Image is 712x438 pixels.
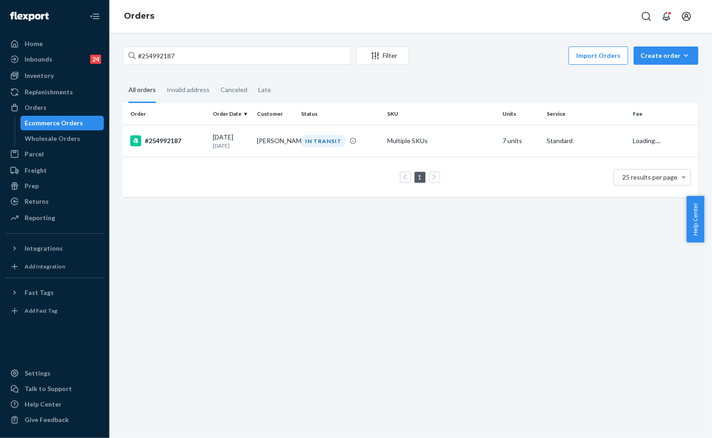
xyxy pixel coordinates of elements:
[686,196,704,242] button: Help Center
[25,71,54,80] div: Inventory
[253,125,297,157] td: [PERSON_NAME]
[124,11,154,21] a: Orders
[90,55,101,64] div: 24
[123,103,209,125] th: Order
[677,7,696,26] button: Open account menu
[209,103,253,125] th: Order Date
[5,259,104,274] a: Add Integration
[5,304,104,318] a: Add Fast Tag
[384,103,499,125] th: SKU
[5,179,104,193] a: Prep
[213,133,250,149] div: [DATE]
[5,163,104,178] a: Freight
[5,68,104,83] a: Inventory
[25,415,69,424] div: Give Feedback
[5,194,104,209] a: Returns
[25,400,61,409] div: Help Center
[258,78,271,102] div: Late
[25,166,47,175] div: Freight
[25,384,72,393] div: Talk to Support
[25,149,44,159] div: Parcel
[25,197,49,206] div: Returns
[416,173,424,181] a: Page 1 is your current page
[547,136,625,145] p: Standard
[25,213,55,222] div: Reporting
[20,131,104,146] a: Wholesale Orders
[623,173,678,181] span: 25 results per page
[25,103,46,112] div: Orders
[5,36,104,51] a: Home
[25,134,81,143] div: Wholesale Orders
[25,307,57,314] div: Add Fast Tag
[5,85,104,99] a: Replenishments
[25,39,43,48] div: Home
[5,381,104,396] a: Talk to Support
[20,116,104,130] a: Ecommerce Orders
[5,366,104,381] a: Settings
[657,7,676,26] button: Open notifications
[634,46,698,65] button: Create order
[543,103,629,125] th: Service
[25,244,63,253] div: Integrations
[5,412,104,427] button: Give Feedback
[5,147,104,161] a: Parcel
[569,46,628,65] button: Import Orders
[257,110,294,118] div: Customer
[128,78,156,103] div: All orders
[25,181,39,191] div: Prep
[384,125,499,157] td: Multiple SKUs
[25,369,51,378] div: Settings
[297,103,384,125] th: Status
[301,135,346,147] div: IN TRANSIT
[25,55,52,64] div: Inbounds
[220,78,247,102] div: Canceled
[640,51,692,60] div: Create order
[499,103,543,125] th: Units
[5,211,104,225] a: Reporting
[5,100,104,115] a: Orders
[130,135,205,146] div: #254992187
[637,7,656,26] button: Open Search Box
[167,78,210,102] div: Invalid address
[499,125,543,157] td: 7 units
[25,263,65,270] div: Add Integration
[10,12,49,21] img: Flexport logo
[356,46,409,65] button: Filter
[123,46,351,65] input: Search orders
[5,397,104,412] a: Help Center
[25,119,83,128] div: Ecommerce Orders
[86,7,104,26] button: Close Navigation
[357,51,409,60] div: Filter
[629,125,698,157] td: Loading....
[25,288,54,297] div: Fast Tags
[5,285,104,300] button: Fast Tags
[117,3,162,30] ol: breadcrumbs
[213,142,250,149] p: [DATE]
[5,241,104,256] button: Integrations
[5,52,104,67] a: Inbounds24
[25,88,73,97] div: Replenishments
[629,103,698,125] th: Fee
